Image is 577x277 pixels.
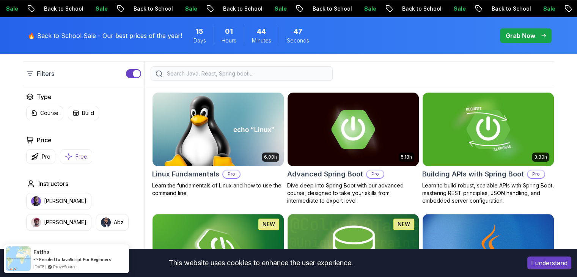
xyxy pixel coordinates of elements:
button: instructor img[PERSON_NAME] [26,214,91,231]
p: Back to School [212,5,264,13]
p: Back to School [302,5,353,13]
p: Pro [528,170,544,178]
div: This website uses cookies to enhance the user experience. [6,255,516,271]
p: 5.18h [401,154,412,160]
p: NEW [263,220,275,228]
p: Sale [264,5,288,13]
p: Back to School [481,5,532,13]
img: instructor img [101,217,111,227]
span: 1 Hours [225,26,233,37]
a: Advanced Spring Boot card5.18hAdvanced Spring BootProDive deep into Spring Boot with our advanced... [287,92,419,205]
h2: Type [37,92,52,101]
img: instructor img [31,196,41,206]
p: Back to School [33,5,85,13]
a: Building APIs with Spring Boot card3.30hBuilding APIs with Spring BootProLearn to build robust, s... [422,92,554,205]
h2: Price [37,135,52,145]
button: Build [68,106,99,120]
button: instructor img[PERSON_NAME] [26,193,91,209]
a: Linux Fundamentals card6.00hLinux FundamentalsProLearn the fundamentals of Linux and how to use t... [152,92,284,197]
p: Pro [223,170,240,178]
p: Learn to build robust, scalable APIs with Spring Boot, mastering REST principles, JSON handling, ... [422,182,554,205]
span: Hours [222,37,236,44]
span: -> [33,256,38,262]
h2: Linux Fundamentals [152,169,219,179]
span: [DATE] [33,263,46,270]
p: Sale [174,5,198,13]
span: Days [193,37,206,44]
span: Seconds [287,37,309,44]
h2: Instructors [38,179,68,188]
button: Accept cookies [527,257,571,269]
img: Advanced Spring Boot card [288,93,419,166]
p: NEW [398,220,410,228]
span: Fatiha [33,249,50,255]
button: Pro [26,149,55,164]
p: [PERSON_NAME] [44,197,86,205]
p: Free [75,153,87,161]
p: Sale [353,5,377,13]
p: Course [40,109,58,117]
button: Course [26,106,63,120]
p: Abz [114,219,124,226]
h2: Building APIs with Spring Boot [422,169,524,179]
span: 15 Days [196,26,203,37]
p: Sale [85,5,109,13]
p: 🔥 Back to School Sale - Our best prices of the year! [28,31,182,40]
button: Free [60,149,92,164]
img: Building APIs with Spring Boot card [423,93,554,166]
p: Pro [42,153,50,161]
p: Learn the fundamentals of Linux and how to use the command line [152,182,284,197]
button: instructor imgAbz [96,214,129,231]
p: 3.30h [534,154,547,160]
p: Sale [532,5,557,13]
p: Grab Now [506,31,535,40]
p: Back to School [123,5,174,13]
p: Filters [37,69,54,78]
p: [PERSON_NAME] [44,219,86,226]
span: 47 Seconds [294,26,302,37]
p: Build [82,109,94,117]
img: Linux Fundamentals card [153,93,284,166]
span: Minutes [252,37,271,44]
p: Pro [367,170,384,178]
img: instructor img [31,217,41,227]
img: provesource social proof notification image [6,246,31,271]
p: Back to School [391,5,443,13]
p: Dive deep into Spring Boot with our advanced course, designed to take your skills from intermedia... [287,182,419,205]
a: ProveSource [53,263,77,270]
a: Enroled to JavaScript For Beginners [39,257,111,262]
span: 44 Minutes [257,26,266,37]
p: Sale [443,5,467,13]
input: Search Java, React, Spring boot ... [165,70,328,77]
p: 6.00h [264,154,277,160]
h2: Advanced Spring Boot [287,169,363,179]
